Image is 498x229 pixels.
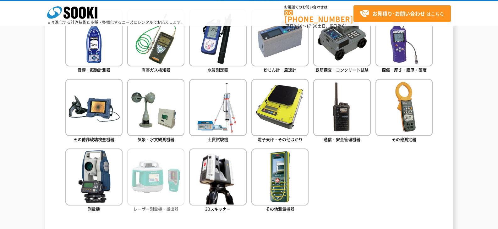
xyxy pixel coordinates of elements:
a: その他測定器 [375,79,433,144]
img: 音響・振動計測器 [65,9,123,66]
span: その他測量機器 [266,206,294,212]
img: 電子天秤・その他はかり [251,79,309,136]
span: その他測定器 [392,136,416,142]
img: その他測量機器 [251,148,309,206]
img: 粉じん計・風速計 [251,9,309,66]
span: 17:30 [306,23,318,29]
span: 電子天秤・その他はかり [258,136,303,142]
span: 土質試験機 [208,136,228,142]
img: レーザー測量機・墨出器 [127,148,184,206]
strong: お見積り･お問い合わせ [372,10,425,17]
a: 粉じん計・風速計 [251,9,309,74]
a: 鉄筋探査・コンクリート試験 [313,9,370,74]
span: 3Dスキャナー [205,206,231,212]
img: 水質測定器 [189,9,246,66]
img: その他測定器 [375,79,433,136]
span: 通信・安全管理機器 [324,136,360,142]
a: 気象・水文観測機器 [127,79,184,144]
img: 探傷・厚さ・膜厚・硬度 [375,9,433,66]
a: 通信・安全管理機器 [313,79,370,144]
span: お電話でのお問い合わせは [284,5,353,9]
a: 測量機 [65,148,123,213]
img: 測量機 [65,148,123,206]
span: 粉じん計・風速計 [264,67,296,73]
a: 電子天秤・その他はかり [251,79,309,144]
a: その他非破壊検査機器 [65,79,123,144]
img: 土質試験機 [189,79,246,136]
p: 日々進化する計測技術と多種・多様化するニーズにレンタルでお応えします。 [47,20,185,24]
img: 3Dスキャナー [189,148,246,206]
span: 気象・水文観測機器 [138,136,174,142]
span: はこちら [360,9,444,18]
span: 測量機 [88,206,100,212]
img: 通信・安全管理機器 [313,79,370,136]
span: 音響・振動計測器 [78,67,110,73]
a: 有害ガス検知器 [127,9,184,74]
span: その他非破壊検査機器 [74,136,114,142]
a: 水質測定器 [189,9,246,74]
a: [PHONE_NUMBER] [284,10,353,23]
a: 土質試験機 [189,79,246,144]
a: 音響・振動計測器 [65,9,123,74]
span: 8:50 [294,23,303,29]
a: レーザー測量機・墨出器 [127,148,184,213]
span: レーザー測量機・墨出器 [134,206,178,212]
img: 鉄筋探査・コンクリート試験 [313,9,370,66]
img: その他非破壊検査機器 [65,79,123,136]
a: その他測量機器 [251,148,309,213]
img: 有害ガス検知器 [127,9,184,66]
a: 探傷・厚さ・膜厚・硬度 [375,9,433,74]
span: 有害ガス検知器 [142,67,170,73]
span: 水質測定器 [208,67,228,73]
span: (平日 ～ 土日、祝日除く) [284,23,347,29]
img: 気象・水文観測機器 [127,79,184,136]
a: お見積り･お問い合わせはこちら [353,5,451,22]
span: 鉄筋探査・コンクリート試験 [315,67,369,73]
a: 3Dスキャナー [189,148,246,213]
span: 探傷・厚さ・膜厚・硬度 [382,67,427,73]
